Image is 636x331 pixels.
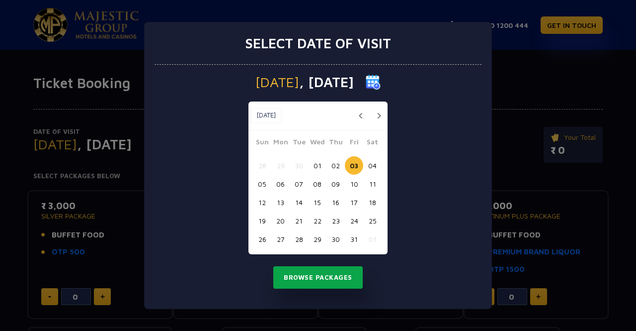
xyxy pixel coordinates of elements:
button: 09 [326,175,345,193]
img: calender icon [366,75,381,90]
button: 27 [271,230,290,248]
button: [DATE] [251,108,281,123]
button: 24 [345,212,363,230]
button: 22 [308,212,326,230]
button: Browse Packages [273,266,363,289]
button: 21 [290,212,308,230]
button: 08 [308,175,326,193]
span: Wed [308,136,326,150]
button: 03 [345,156,363,175]
button: 10 [345,175,363,193]
span: Thu [326,136,345,150]
h3: Select date of visit [245,35,391,52]
button: 25 [363,212,382,230]
button: 04 [363,156,382,175]
span: Sun [253,136,271,150]
button: 28 [253,156,271,175]
span: Fri [345,136,363,150]
button: 15 [308,193,326,212]
button: 17 [345,193,363,212]
button: 20 [271,212,290,230]
span: Sat [363,136,382,150]
button: 14 [290,193,308,212]
button: 16 [326,193,345,212]
button: 30 [290,156,308,175]
button: 07 [290,175,308,193]
button: 28 [290,230,308,248]
button: 26 [253,230,271,248]
button: 29 [271,156,290,175]
span: , [DATE] [299,75,354,89]
button: 02 [326,156,345,175]
span: Tue [290,136,308,150]
span: Mon [271,136,290,150]
button: 06 [271,175,290,193]
button: 18 [363,193,382,212]
button: 29 [308,230,326,248]
button: 31 [345,230,363,248]
button: 05 [253,175,271,193]
button: 12 [253,193,271,212]
button: 13 [271,193,290,212]
span: [DATE] [255,75,299,89]
button: 23 [326,212,345,230]
button: 01 [363,230,382,248]
button: 01 [308,156,326,175]
button: 11 [363,175,382,193]
button: 30 [326,230,345,248]
button: 19 [253,212,271,230]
